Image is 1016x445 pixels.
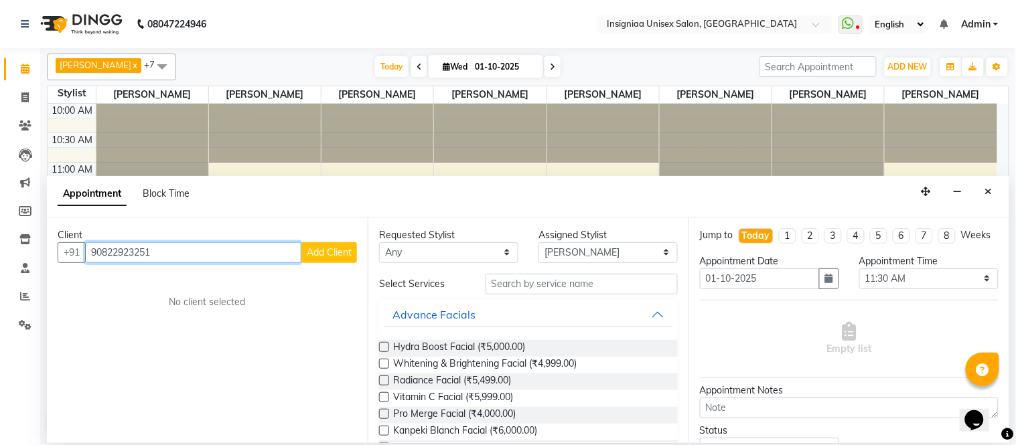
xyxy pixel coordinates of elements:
span: Add Client [307,246,352,258]
div: Advance Facials [392,306,476,323]
span: Admin [961,17,991,31]
li: 3 [824,228,842,244]
li: 6 [893,228,910,244]
span: [PERSON_NAME] [547,86,659,103]
div: Select Services [369,277,476,291]
span: Block Time [143,187,190,199]
button: +91 [58,242,86,263]
div: 10:00 AM [50,104,96,118]
span: [PERSON_NAME] [885,86,997,103]
span: Pro Merge Facial (₹4,000.00) [393,407,516,424]
span: [PERSON_NAME] [60,60,131,70]
span: Today [375,56,409,77]
div: Stylist [48,86,96,100]
input: Search by service name [486,274,678,294]
span: Vitamin C Facial (₹5,999.00) [393,390,513,407]
div: Appointment Date [700,254,839,268]
li: 8 [938,228,956,244]
span: Radiance Facial (₹5,499.00) [393,373,511,390]
input: Search by Name/Mobile/Email/Code [85,242,301,263]
span: ADD NEW [888,62,928,72]
input: Search Appointment [759,56,877,77]
button: Add Client [301,242,357,263]
iframe: chat widget [960,391,1003,432]
a: x [131,60,137,70]
span: [PERSON_NAME] [772,86,884,103]
li: 7 [916,228,933,244]
button: ADD NEW [885,58,931,76]
div: 11:00 AM [50,163,96,177]
span: [PERSON_NAME] [434,86,546,103]
li: 4 [847,228,865,244]
span: Wed [439,62,471,72]
div: Status [700,424,839,438]
div: Client [58,228,357,242]
input: yyyy-mm-dd [700,268,820,289]
button: Advance Facials [384,302,672,327]
span: Empty list [827,322,872,356]
img: logo [34,5,126,43]
div: Today [742,229,770,243]
div: No client selected [90,295,325,309]
span: [PERSON_NAME] [321,86,433,103]
div: Appointment Time [859,254,999,268]
li: 2 [802,228,819,244]
span: Whitening & Brightening Facial (₹4,999.00) [393,357,577,373]
b: 08047224946 [147,5,206,43]
div: Requested Stylist [379,228,518,242]
li: 5 [870,228,887,244]
span: [PERSON_NAME] [209,86,321,103]
span: Kanpeki Blanch Facial (₹6,000.00) [393,424,537,440]
span: [PERSON_NAME] [660,86,772,103]
div: Appointment Notes [700,383,999,397]
div: Assigned Stylist [538,228,678,242]
div: Jump to [700,228,733,242]
div: 10:30 AM [50,133,96,147]
span: [PERSON_NAME] [96,86,208,103]
span: Appointment [58,182,127,206]
span: +7 [144,59,165,70]
button: Close [979,181,999,202]
li: 1 [779,228,796,244]
span: Hydra Boost Facial (₹5,000.00) [393,340,525,357]
input: 2025-10-01 [471,57,538,77]
div: Weeks [961,228,991,242]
